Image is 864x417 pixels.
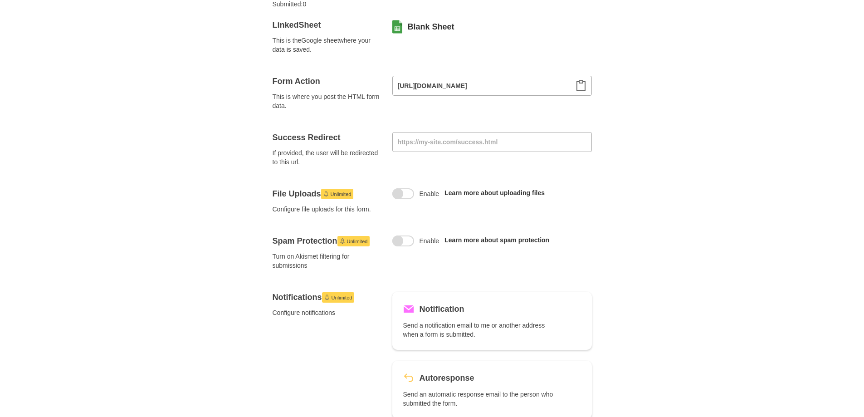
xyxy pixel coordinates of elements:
[420,236,439,245] span: Enable
[444,236,549,244] a: Learn more about spam protection
[331,189,351,200] span: Unlimited
[273,76,381,87] h4: Form Action
[273,292,381,303] h4: Notifications
[347,236,368,247] span: Unlimited
[273,188,381,199] h4: File Uploads
[273,205,381,214] span: Configure file uploads for this form.
[420,189,439,198] span: Enable
[273,20,381,30] h4: Linked Sheet
[340,238,345,244] svg: Launch
[273,36,381,54] span: This is the Google sheet where your data is saved.
[403,373,414,383] svg: Revert
[403,304,414,314] svg: Mail
[273,148,381,167] span: If provided, the user will be redirected to this url.
[273,92,381,110] span: This is where you post the HTML form data.
[273,252,381,270] span: Turn on Akismet filtering for submissions
[323,191,329,196] svg: Launch
[332,292,352,303] span: Unlimited
[324,294,330,300] svg: Launch
[420,372,474,384] h5: Autoresponse
[273,132,381,143] h4: Success Redirect
[403,321,556,339] p: Send a notification email to me or another address when a form is submitted.
[420,303,464,315] h5: Notification
[403,390,556,408] p: Send an automatic response email to the person who submitted the form.
[444,189,545,196] a: Learn more about uploading files
[273,308,381,317] span: Configure notifications
[408,21,454,32] a: Blank Sheet
[392,132,592,152] input: https://my-site.com/success.html
[273,235,381,246] h4: Spam Protection
[576,80,586,91] svg: Clipboard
